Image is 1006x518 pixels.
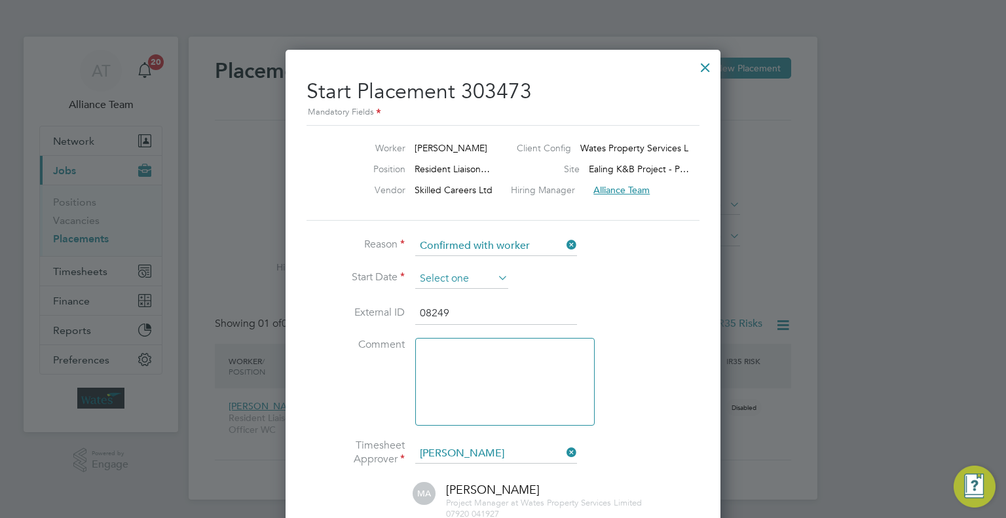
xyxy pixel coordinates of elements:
[333,184,405,196] label: Vendor
[307,68,699,120] h2: Start Placement 303473
[307,338,405,352] label: Comment
[333,142,405,154] label: Worker
[307,439,405,466] label: Timesheet Approver
[593,184,650,196] span: Alliance Team
[307,105,699,120] div: Mandatory Fields
[307,238,405,251] label: Reason
[521,497,642,508] span: Wates Property Services Limited
[415,184,493,196] span: Skilled Careers Ltd
[413,482,436,505] span: MA
[511,184,584,196] label: Hiring Manager
[415,163,490,175] span: Resident Liaison…
[954,466,996,508] button: Engage Resource Center
[415,269,508,289] input: Select one
[307,306,405,320] label: External ID
[446,497,518,508] span: Project Manager at
[589,163,689,175] span: Ealing K&B Project - P…
[333,163,405,175] label: Position
[307,270,405,284] label: Start Date
[446,482,540,497] span: [PERSON_NAME]
[580,142,701,154] span: Wates Property Services Lt…
[415,142,487,154] span: [PERSON_NAME]
[517,142,571,154] label: Client Config
[527,163,580,175] label: Site
[415,236,577,256] input: Select one
[415,444,577,464] input: Search for...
